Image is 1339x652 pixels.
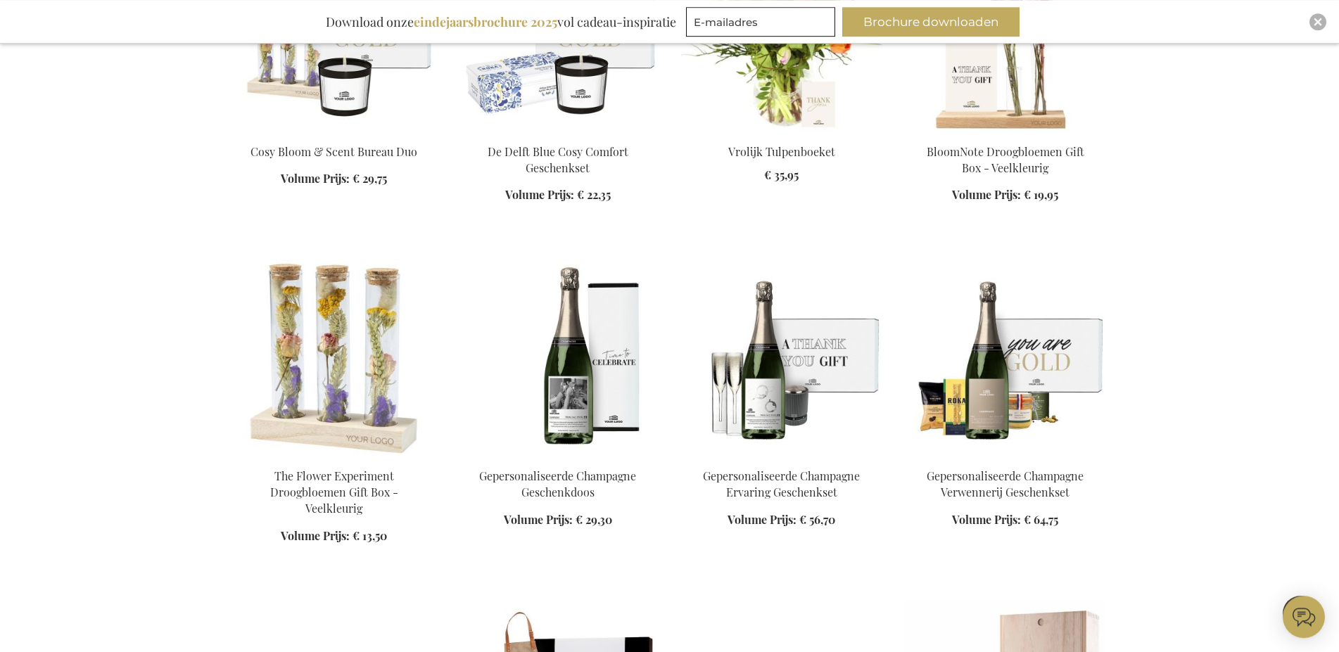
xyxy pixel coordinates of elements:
span: Volume Prijs: [281,171,350,186]
input: E-mailadres [686,7,835,37]
span: € 56,70 [799,512,835,527]
a: Gepersonaliseerde Champagne Ervaring Geschenkset [703,468,860,499]
span: € 35,95 [764,167,799,182]
form: marketing offers and promotions [686,7,839,41]
img: Gepersonaliseerde Champagne Ervaring Geschenkset [681,260,882,456]
span: Volume Prijs: [281,528,350,543]
a: Gepersonaliseerde Champagne Verwennerij Geschenkset [927,468,1084,499]
a: Volume Prijs: € 19,95 [952,187,1058,203]
span: € 29,30 [576,512,612,527]
span: Volume Prijs: [952,512,1021,527]
a: Volume Prijs: € 56,70 [728,512,835,528]
img: Close [1314,18,1322,26]
a: Volume Prijs: € 22,35 [505,187,611,203]
a: Cheerful Tulip Flower Bouquet [681,127,882,140]
a: Vrolijk Tulpenboeket [728,144,835,159]
a: Volume Prijs: € 13,50 [281,528,387,544]
a: Gepersonaliseerde Champagne Geschenkdoos [479,468,636,499]
span: Volume Prijs: [505,187,574,202]
a: BloomNote Droogbloemen Gift Box - Veelkleurig [927,144,1084,175]
a: Gepersonaliseerde Champagne Ervaring Geschenkset [681,451,882,464]
a: Volume Prijs: € 64,75 [952,512,1058,528]
img: Gepersonaliseerde Champagne Geschenkdoos [457,260,659,456]
div: Close [1309,13,1326,30]
span: € 13,50 [353,528,387,543]
button: Brochure downloaden [842,7,1020,37]
a: Volume Prijs: € 29,30 [504,512,612,528]
a: De Delft Blue Cosy Comfort Geschenkset [488,144,628,175]
a: The Flower Experiment Droogbloemen Gift Box - Veelkleurig [270,468,398,516]
img: Gepersonaliseerde Champagne Verwennerij Geschenkset [905,260,1106,456]
b: eindejaarsbrochure 2025 [414,13,557,30]
span: € 29,75 [353,171,387,186]
span: € 19,95 [1024,187,1058,202]
a: Gepersonaliseerde Champagne Geschenkdoos [457,451,659,464]
span: Volume Prijs: [952,187,1021,202]
a: Gepersonaliseerde Champagne Verwennerij Geschenkset [905,451,1106,464]
a: Volume Prijs: € 29,75 [281,171,387,187]
a: Cosy Bloom & Scent Bureau Duo [250,144,417,159]
div: Download onze vol cadeau-inspiratie [319,7,683,37]
img: The Flower Experiment Gift Box - Multi [234,260,435,456]
span: Volume Prijs: [728,512,797,527]
a: BloomNote Gift Box - Multicolor [905,127,1106,140]
span: € 22,35 [577,187,611,202]
a: The Flower Experiment Gift Box - Multi [234,451,435,464]
span: € 64,75 [1024,512,1058,527]
span: Volume Prijs: [504,512,573,527]
iframe: belco-activator-frame [1283,596,1325,638]
a: The Bloom & Scent Cosy Desk Duo [234,127,435,140]
a: Delft's Cosy Comfort Gift Set [457,127,659,140]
